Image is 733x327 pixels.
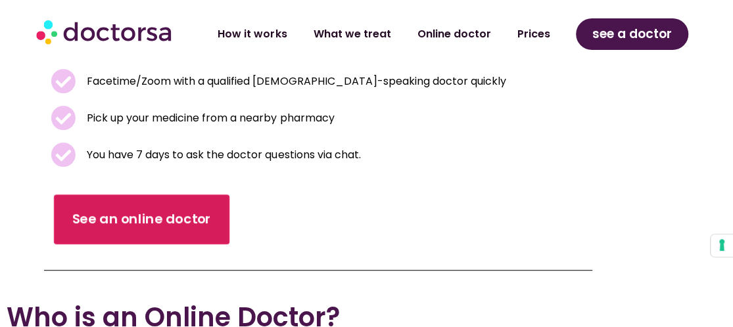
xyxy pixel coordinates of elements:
span: See an online doctor [72,210,212,229]
button: Your consent preferences for tracking technologies [711,234,733,257]
nav: Menu [200,19,563,49]
span: You have 7 days to ask the doctor questions via chat. [83,146,360,164]
span: see a doctor [592,24,672,45]
a: How it works [204,19,300,49]
a: What we treat [300,19,404,49]
a: see a doctor [576,18,688,50]
span: Pick up your medicine from a nearby pharmacy [83,109,334,127]
span: Facetime/Zoom with a qualified [DEMOGRAPHIC_DATA]-speaking doctor quickly [83,72,506,91]
a: Online doctor [404,19,504,49]
a: Prices [504,19,563,49]
a: See an online doctor [54,194,229,244]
